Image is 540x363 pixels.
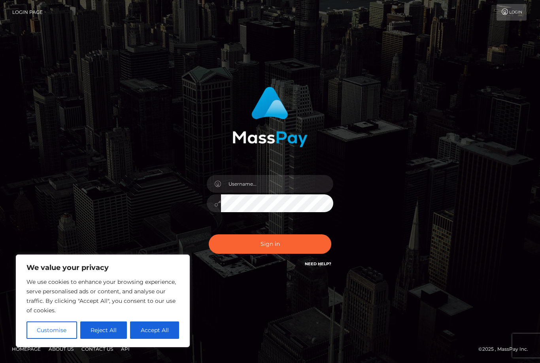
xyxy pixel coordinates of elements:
[26,263,179,272] p: We value your privacy
[118,343,133,355] a: API
[16,255,190,347] div: We value your privacy
[305,261,331,266] a: Need Help?
[26,277,179,315] p: We use cookies to enhance your browsing experience, serve personalised ads or content, and analys...
[209,234,331,254] button: Sign in
[221,175,333,193] input: Username...
[78,343,116,355] a: Contact Us
[9,343,44,355] a: Homepage
[26,321,77,339] button: Customise
[45,343,77,355] a: About Us
[497,4,527,21] a: Login
[12,4,43,21] a: Login Page
[232,87,308,147] img: MassPay Login
[80,321,127,339] button: Reject All
[130,321,179,339] button: Accept All
[478,345,534,353] div: © 2025 , MassPay Inc.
